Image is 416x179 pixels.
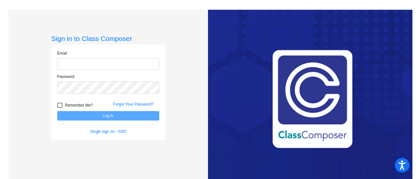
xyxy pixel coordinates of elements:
[57,50,67,56] label: Email
[90,129,126,134] a: Single sign on - SSO
[51,34,165,43] h3: Sign in to Class Composer
[57,74,74,80] label: Password
[113,102,154,107] a: Forgot Your Password?
[65,101,93,109] span: Remember Me?
[57,111,159,121] button: Log In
